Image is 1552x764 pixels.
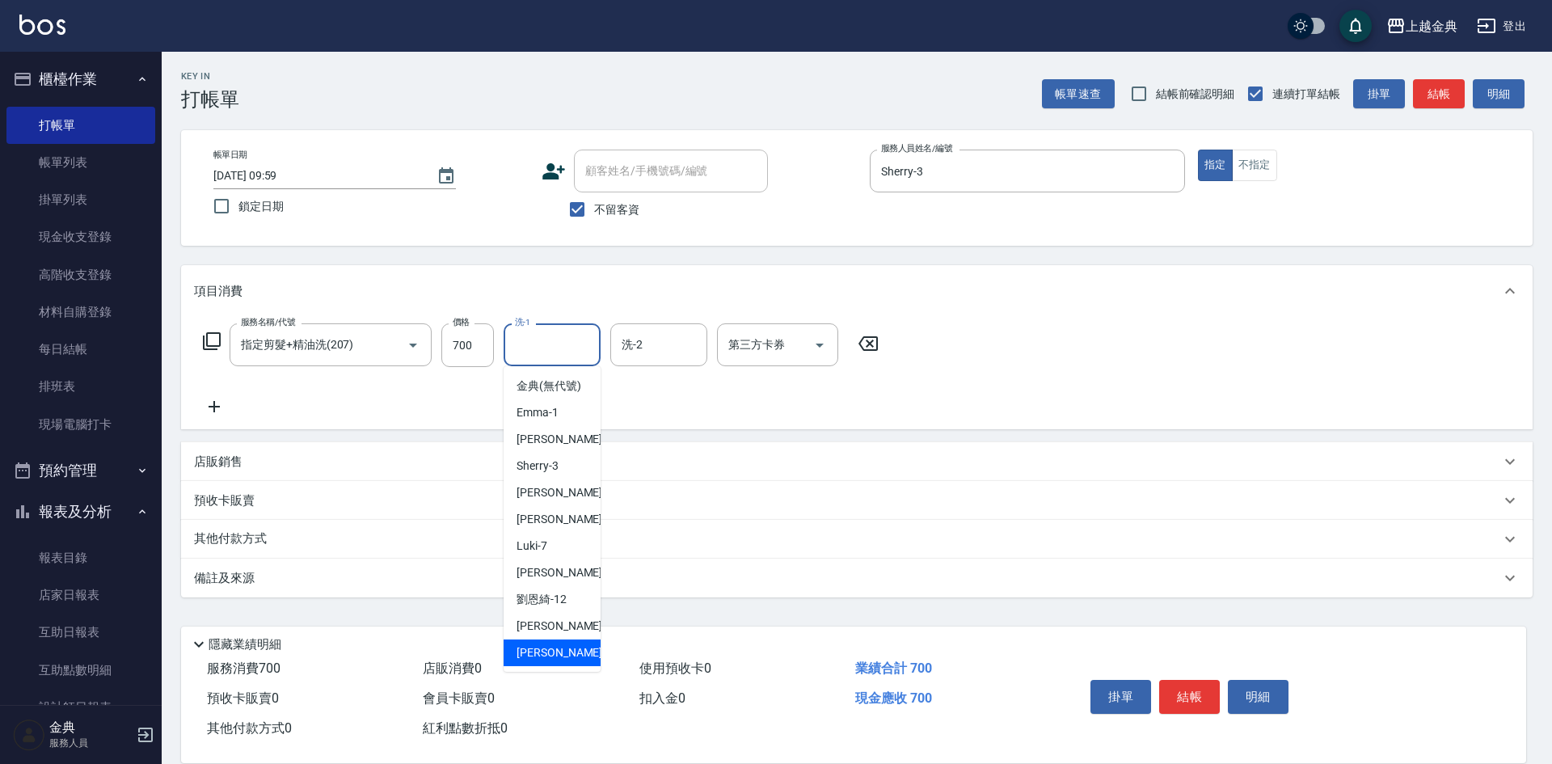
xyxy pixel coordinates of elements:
div: 其他付款方式 [181,520,1533,559]
span: 紅利點數折抵 0 [423,720,508,736]
span: Sherry -3 [517,458,559,475]
span: 結帳前確認明細 [1156,86,1235,103]
span: Emma -1 [517,404,559,421]
span: 其他付款方式 0 [207,720,292,736]
a: 材料自購登錄 [6,293,155,331]
span: [PERSON_NAME] -6 [517,511,612,528]
a: 高階收支登錄 [6,256,155,293]
span: [PERSON_NAME] -15 [517,618,618,635]
p: 預收卡販賣 [194,492,255,509]
button: Open [807,332,833,358]
h2: Key In [181,71,239,82]
a: 現金收支登錄 [6,218,155,255]
label: 服務人員姓名/編號 [881,142,952,154]
button: 不指定 [1232,150,1277,181]
p: 備註及來源 [194,570,255,587]
span: 使用預收卡 0 [639,661,711,676]
span: 店販消費 0 [423,661,482,676]
span: [PERSON_NAME] -9 [517,564,612,581]
button: 報表及分析 [6,491,155,533]
a: 互助日報表 [6,614,155,651]
div: 上越金典 [1406,16,1457,36]
span: [PERSON_NAME] -5 [517,484,612,501]
p: 項目消費 [194,283,242,300]
span: 連續打單結帳 [1272,86,1340,103]
img: Person [13,719,45,751]
span: [PERSON_NAME] -22 [517,644,618,661]
button: save [1339,10,1372,42]
span: 會員卡販賣 0 [423,690,495,706]
button: 登出 [1470,11,1533,41]
button: Open [400,332,426,358]
a: 排班表 [6,368,155,405]
span: 劉恩綺 -12 [517,591,567,608]
p: 其他付款方式 [194,530,275,548]
button: 掛單 [1353,79,1405,109]
span: 金典 (無代號) [517,378,581,395]
a: 互助點數明細 [6,652,155,689]
button: 明細 [1228,680,1288,714]
button: 指定 [1198,150,1233,181]
p: 店販銷售 [194,454,242,471]
a: 每日結帳 [6,331,155,368]
button: 上越金典 [1380,10,1464,43]
button: 帳單速查 [1042,79,1115,109]
a: 現場電腦打卡 [6,406,155,443]
button: 預約管理 [6,450,155,492]
span: [PERSON_NAME] -2 [517,431,612,448]
button: 櫃檯作業 [6,58,155,100]
span: 業績合計 700 [855,661,932,676]
a: 店家日報表 [6,576,155,614]
a: 掛單列表 [6,181,155,218]
h5: 金典 [49,720,132,736]
span: 鎖定日期 [238,198,284,215]
label: 洗-1 [515,316,530,328]
a: 報表目錄 [6,539,155,576]
label: 服務名稱/代號 [241,316,295,328]
div: 備註及來源 [181,559,1533,597]
label: 帳單日期 [213,149,247,161]
span: 現金應收 700 [855,690,932,706]
span: Luki -7 [517,538,547,555]
label: 價格 [453,316,470,328]
button: 掛單 [1090,680,1151,714]
p: 服務人員 [49,736,132,750]
h3: 打帳單 [181,88,239,111]
a: 帳單列表 [6,144,155,181]
div: 項目消費 [181,265,1533,317]
button: 結帳 [1159,680,1220,714]
a: 設計師日報表 [6,689,155,726]
button: 明細 [1473,79,1525,109]
img: Logo [19,15,65,35]
a: 打帳單 [6,107,155,144]
span: 扣入金 0 [639,690,685,706]
span: 預收卡販賣 0 [207,690,279,706]
p: 隱藏業績明細 [209,636,281,653]
input: YYYY/MM/DD hh:mm [213,163,420,189]
span: 不留客資 [594,201,639,218]
div: 預收卡販賣 [181,481,1533,520]
button: 結帳 [1413,79,1465,109]
button: Choose date, selected date is 2025-08-24 [427,157,466,196]
div: 店販銷售 [181,442,1533,481]
span: 服務消費 700 [207,661,280,676]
